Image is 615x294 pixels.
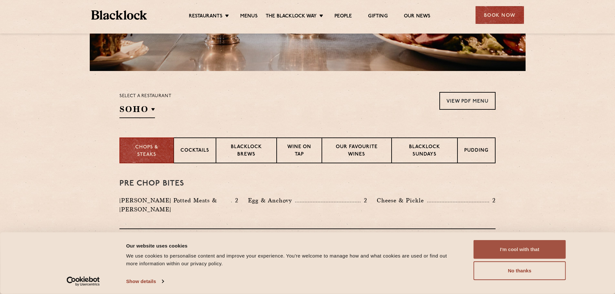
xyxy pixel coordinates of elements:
[266,13,317,20] a: The Blacklock Way
[368,13,387,20] a: Gifting
[119,92,171,100] p: Select a restaurant
[398,144,451,159] p: Blacklock Sundays
[119,196,231,214] p: [PERSON_NAME] Potted Meats & [PERSON_NAME]
[464,147,488,155] p: Pudding
[127,144,167,158] p: Chops & Steaks
[404,13,431,20] a: Our News
[126,277,164,286] a: Show details
[126,242,459,249] div: Our website uses cookies
[329,144,384,159] p: Our favourite wines
[361,196,367,205] p: 2
[223,144,270,159] p: Blacklock Brews
[119,179,496,188] h3: Pre Chop Bites
[55,277,111,286] a: Usercentrics Cookiebot - opens in a new window
[119,104,155,118] h2: SOHO
[91,10,147,20] img: BL_Textured_Logo-footer-cropped.svg
[489,196,496,205] p: 2
[377,196,427,205] p: Cheese & Pickle
[232,196,238,205] p: 2
[126,252,459,268] div: We use cookies to personalise content and improve your experience. You're welcome to manage how a...
[189,13,222,20] a: Restaurants
[439,92,496,110] a: View PDF Menu
[240,13,258,20] a: Menus
[476,6,524,24] div: Book Now
[248,196,295,205] p: Egg & Anchovy
[474,261,566,280] button: No thanks
[474,240,566,259] button: I'm cool with that
[283,144,315,159] p: Wine on Tap
[180,147,209,155] p: Cocktails
[334,13,352,20] a: People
